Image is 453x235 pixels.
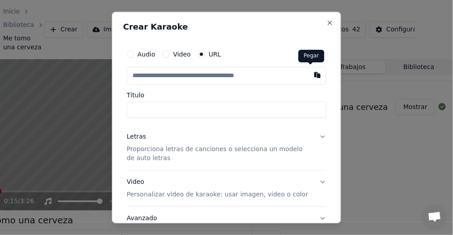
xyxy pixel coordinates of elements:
label: Video [173,51,191,57]
h2: Crear Karaoke [123,23,330,31]
div: Pegar [299,50,325,62]
button: Avanzado [127,207,326,230]
label: Audio [137,51,155,57]
p: Personalizar video de karaoke: usar imagen, video o color [127,190,308,199]
label: Título [127,92,326,98]
button: VideoPersonalizar video de karaoke: usar imagen, video o color [127,170,326,206]
div: Letras [127,132,146,141]
div: Video [127,178,308,199]
label: URL [209,51,221,57]
button: LetrasProporciona letras de canciones o selecciona un modelo de auto letras [127,125,326,170]
p: Proporciona letras de canciones o selecciona un modelo de auto letras [127,145,312,163]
